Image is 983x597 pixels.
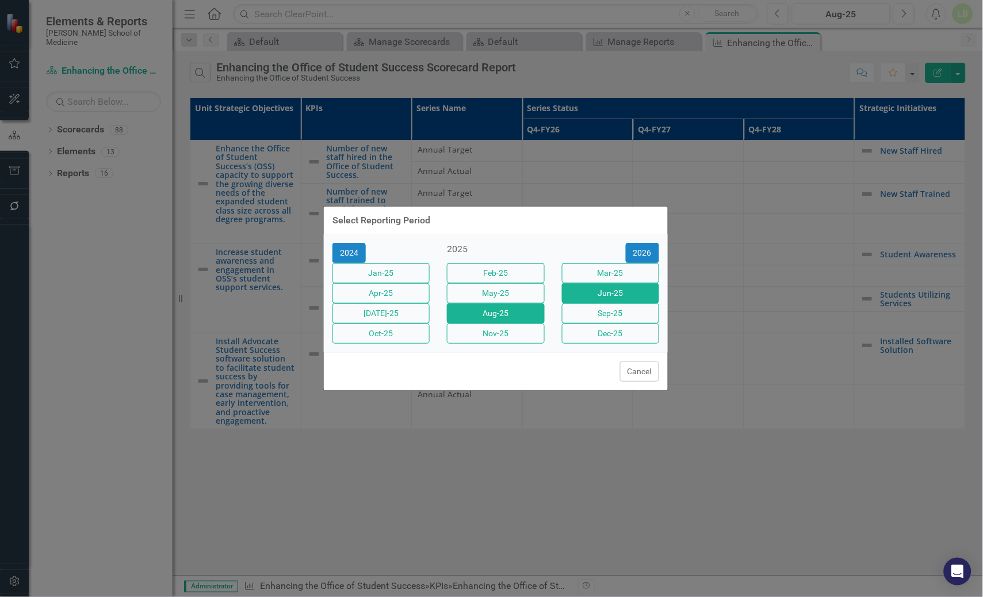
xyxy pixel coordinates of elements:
button: [DATE]-25 [332,303,430,324]
div: Select Reporting Period [332,215,430,226]
button: Jan-25 [332,263,430,283]
button: Aug-25 [447,303,544,324]
button: Dec-25 [562,324,659,344]
div: Open Intercom Messenger [944,558,971,585]
button: Jun-25 [562,283,659,303]
button: 2024 [332,243,366,263]
button: Sep-25 [562,303,659,324]
button: Apr-25 [332,283,430,303]
button: Feb-25 [447,263,544,283]
button: Cancel [620,362,659,382]
button: Mar-25 [562,263,659,283]
button: Nov-25 [447,324,544,344]
div: 2025 [447,243,544,256]
button: Oct-25 [332,324,430,344]
button: 2026 [626,243,659,263]
button: May-25 [447,283,544,303]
